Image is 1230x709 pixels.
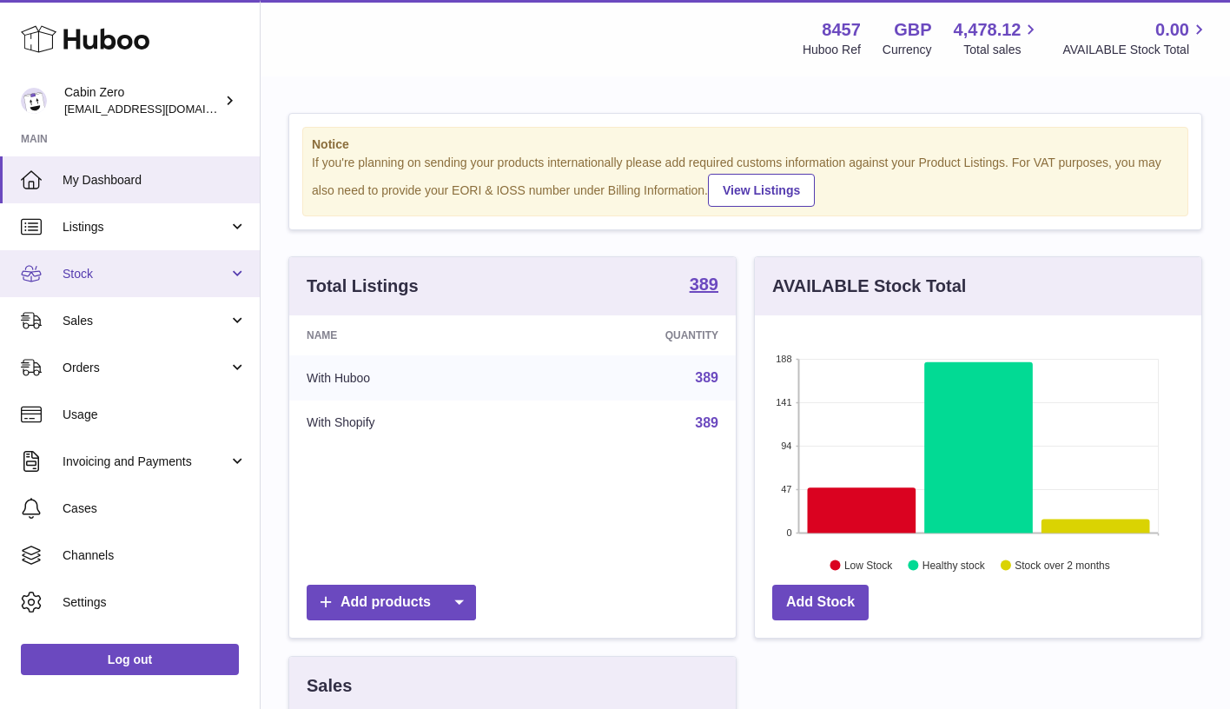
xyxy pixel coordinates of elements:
text: 47 [781,484,791,494]
td: With Shopify [289,401,530,446]
strong: Notice [312,136,1179,153]
th: Name [289,315,530,355]
text: Stock over 2 months [1015,559,1109,571]
span: My Dashboard [63,172,247,189]
a: 389 [695,370,718,385]
a: Add products [307,585,476,620]
text: 0 [786,527,791,538]
text: Healthy stock [922,559,986,571]
span: [EMAIL_ADDRESS][DOMAIN_NAME] [64,102,255,116]
td: With Huboo [289,355,530,401]
h3: Sales [307,674,352,698]
a: 4,478.12 Total sales [954,18,1042,58]
a: View Listings [708,174,815,207]
span: Channels [63,547,247,564]
a: Add Stock [772,585,869,620]
span: Stock [63,266,228,282]
strong: 389 [690,275,718,293]
div: Cabin Zero [64,84,221,117]
a: 389 [695,415,718,430]
text: 94 [781,441,791,451]
span: AVAILABLE Stock Total [1062,42,1209,58]
span: Listings [63,219,228,235]
span: Sales [63,313,228,329]
h3: Total Listings [307,275,419,298]
span: Cases [63,500,247,517]
a: 0.00 AVAILABLE Stock Total [1062,18,1209,58]
a: Log out [21,644,239,675]
strong: GBP [894,18,931,42]
text: Low Stock [844,559,893,571]
div: Huboo Ref [803,42,861,58]
span: 0.00 [1155,18,1189,42]
a: 389 [690,275,718,296]
strong: 8457 [822,18,861,42]
div: Currency [883,42,932,58]
span: 4,478.12 [954,18,1022,42]
text: 188 [776,354,791,364]
span: Settings [63,594,247,611]
img: debbychu@cabinzero.com [21,88,47,114]
th: Quantity [530,315,736,355]
span: Total sales [963,42,1041,58]
h3: AVAILABLE Stock Total [772,275,966,298]
div: If you're planning on sending your products internationally please add required customs informati... [312,155,1179,207]
span: Usage [63,407,247,423]
span: Orders [63,360,228,376]
text: 141 [776,397,791,408]
span: Invoicing and Payments [63,454,228,470]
